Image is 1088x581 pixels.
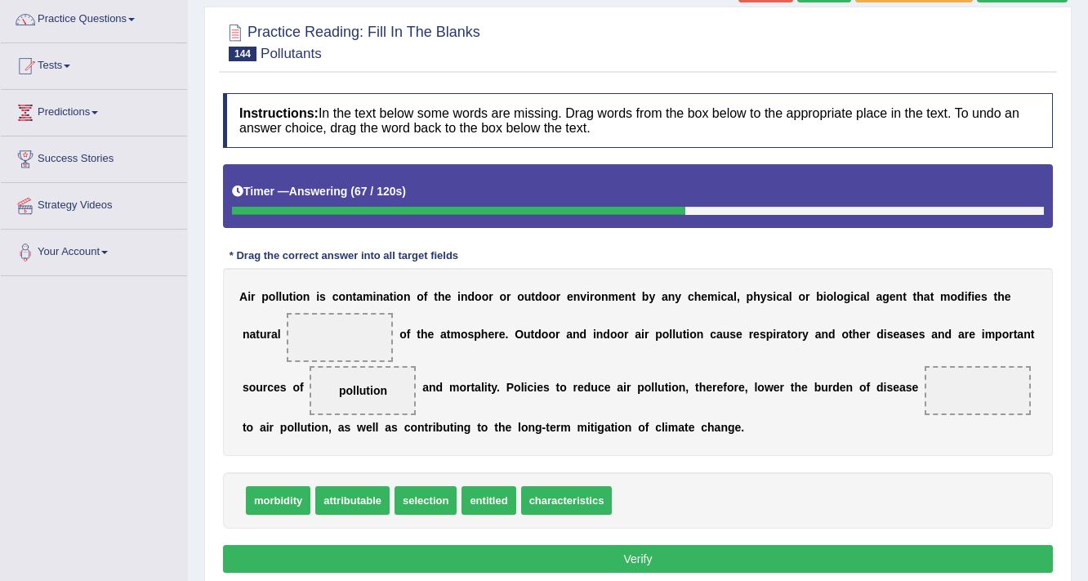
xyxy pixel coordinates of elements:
[913,290,917,303] b: t
[737,290,740,303] b: ,
[694,290,702,303] b: h
[766,328,774,341] b: p
[624,328,628,341] b: r
[859,328,866,341] b: e
[274,381,280,394] b: e
[499,328,506,341] b: e
[720,290,727,303] b: c
[573,381,577,394] b: r
[665,381,669,394] b: t
[981,290,988,303] b: s
[338,290,346,303] b: o
[701,290,707,303] b: e
[776,328,780,341] b: r
[524,290,532,303] b: u
[675,290,681,303] b: y
[580,328,587,341] b: d
[867,290,870,303] b: l
[598,381,604,394] b: c
[669,328,672,341] b: l
[506,381,514,394] b: P
[450,328,460,341] b: m
[985,328,995,341] b: m
[1,230,187,270] a: Your Account
[481,328,488,341] b: h
[263,381,267,394] b: r
[260,328,267,341] b: u
[916,290,924,303] b: h
[319,290,326,303] b: s
[1002,328,1010,341] b: o
[899,328,906,341] b: a
[833,290,836,303] b: l
[644,328,649,341] b: r
[884,328,887,341] b: i
[617,328,624,341] b: o
[957,290,965,303] b: d
[604,381,611,394] b: e
[925,366,1031,415] span: Drop target
[618,290,625,303] b: e
[543,381,550,394] b: s
[256,328,260,341] b: t
[488,328,494,341] b: e
[828,328,836,341] b: d
[919,328,925,341] b: s
[363,290,372,303] b: m
[965,290,968,303] b: i
[658,381,665,394] b: u
[590,290,594,303] b: r
[531,328,535,341] b: t
[269,290,276,303] b: o
[499,290,506,303] b: o
[686,328,689,341] b: i
[514,381,521,394] b: o
[393,290,396,303] b: i
[580,290,586,303] b: v
[776,290,783,303] b: c
[256,381,263,394] b: u
[436,381,444,394] b: d
[609,290,618,303] b: m
[773,328,776,341] b: i
[683,328,687,341] b: t
[459,381,466,394] b: o
[695,381,699,394] b: t
[723,381,727,394] b: f
[668,290,676,303] b: n
[287,313,393,362] span: Drop target
[402,185,406,198] b: )
[727,381,734,394] b: o
[712,381,716,394] b: r
[893,328,899,341] b: e
[249,328,256,341] b: a
[603,328,610,341] b: d
[239,106,319,120] b: Instructions:
[816,290,823,303] b: b
[484,381,488,394] b: i
[427,328,434,341] b: e
[505,328,508,341] b: .
[232,185,406,198] h5: Timer —
[836,290,844,303] b: o
[951,290,958,303] b: o
[524,328,531,341] b: u
[527,381,533,394] b: c
[383,290,390,303] b: a
[586,290,590,303] b: i
[332,290,339,303] b: c
[421,328,428,341] b: h
[223,93,1053,148] h4: In the text below some words are missing. Drag words from the box below to the appropriate place ...
[275,290,279,303] b: l
[757,381,765,394] b: o
[444,290,451,303] b: e
[282,290,289,303] b: u
[971,290,974,303] b: i
[774,381,780,394] b: e
[651,381,654,394] b: l
[931,328,938,341] b: a
[717,381,724,394] b: e
[997,290,1005,303] b: h
[356,290,363,303] b: a
[407,328,411,341] b: f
